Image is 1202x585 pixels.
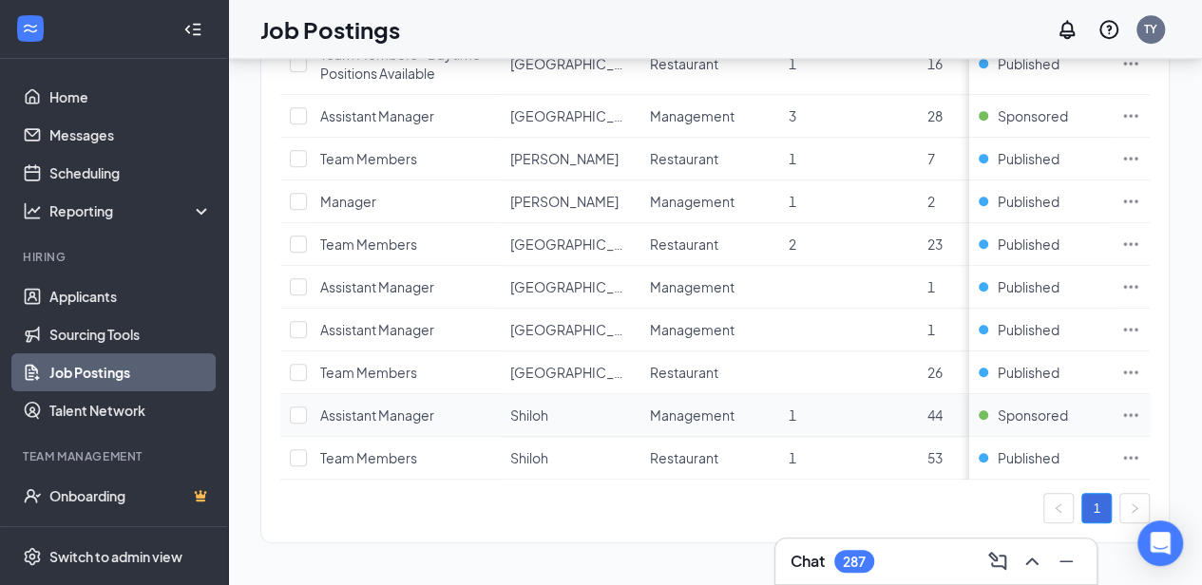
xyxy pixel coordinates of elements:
li: Next Page [1119,493,1150,523]
span: Team Members [320,150,417,167]
span: Team Members [320,449,417,466]
td: Edwardsville (IL) [501,95,639,138]
span: Published [998,363,1059,382]
svg: Minimize [1055,550,1078,573]
span: [GEOGRAPHIC_DATA] ([GEOGRAPHIC_DATA]) [510,55,797,72]
span: 23 [927,236,943,253]
svg: Ellipses [1121,406,1140,425]
span: [GEOGRAPHIC_DATA] ([GEOGRAPHIC_DATA]) - [GEOGRAPHIC_DATA] [510,364,946,381]
span: Restaurant [649,150,717,167]
td: Management [639,309,778,351]
button: ComposeMessage [983,546,1013,576]
a: OnboardingCrown [49,477,212,515]
td: Management [639,180,778,223]
td: Sappington (MO) - South County [501,351,639,394]
button: right [1119,493,1150,523]
td: Mt Vernon (IL) [501,266,639,309]
td: Management [639,95,778,138]
td: Restaurant [639,223,778,266]
span: Published [998,448,1059,467]
span: [PERSON_NAME] [510,193,619,210]
svg: QuestionInfo [1097,18,1120,41]
a: TeamCrown [49,515,212,553]
svg: WorkstreamLogo [21,19,40,38]
td: Edwardsville (IL) [501,33,639,95]
td: Fenton [501,138,639,180]
span: Management [649,321,734,338]
span: Manager [320,193,376,210]
span: Assistant Manager [320,278,434,295]
span: Assistant Manager [320,406,434,424]
span: Team Members [320,236,417,253]
li: Previous Page [1043,493,1074,523]
div: TY [1144,21,1157,37]
td: Sappington (MO) - South County [501,309,639,351]
svg: Ellipses [1121,320,1140,339]
span: 28 [927,107,943,124]
span: [GEOGRAPHIC_DATA][PERSON_NAME] ([GEOGRAPHIC_DATA]) [510,236,906,253]
a: Applicants [49,277,212,315]
span: 1 [789,55,796,72]
span: 44 [927,406,943,424]
svg: Ellipses [1121,192,1140,211]
span: 7 [927,150,935,167]
div: Team Management [23,448,208,464]
span: [GEOGRAPHIC_DATA] ([GEOGRAPHIC_DATA]) [510,107,797,124]
span: 2 [789,236,796,253]
svg: Ellipses [1121,54,1140,73]
span: Management [649,193,734,210]
span: Management [649,278,734,295]
span: [GEOGRAPHIC_DATA][PERSON_NAME] ([GEOGRAPHIC_DATA]) [510,278,906,295]
button: left [1043,493,1074,523]
span: Management [649,107,734,124]
h3: Chat [791,551,825,572]
div: Open Intercom Messenger [1137,520,1183,566]
span: 1 [789,449,796,466]
span: [GEOGRAPHIC_DATA] ([GEOGRAPHIC_DATA]) - [GEOGRAPHIC_DATA] [510,321,946,338]
span: Published [998,149,1059,168]
span: Restaurant [649,364,717,381]
span: 26 [927,364,943,381]
span: Shiloh [510,449,548,466]
a: Messages [49,116,212,154]
td: Management [639,394,778,437]
span: Published [998,235,1059,254]
svg: Collapse [183,20,202,39]
a: Scheduling [49,154,212,192]
a: Job Postings [49,353,212,391]
td: Shiloh [501,394,639,437]
span: Restaurant [649,236,717,253]
svg: Ellipses [1121,448,1140,467]
svg: Ellipses [1121,363,1140,382]
svg: Notifications [1056,18,1078,41]
span: Management [649,406,734,424]
svg: Ellipses [1121,235,1140,254]
span: Published [998,320,1059,339]
span: 1 [789,193,796,210]
span: Published [998,192,1059,211]
span: Restaurant [649,55,717,72]
span: 1 [789,150,796,167]
span: right [1129,502,1140,514]
a: Sourcing Tools [49,315,212,353]
span: Team Members [320,364,417,381]
span: 2 [927,193,935,210]
td: Restaurant [639,437,778,480]
span: Published [998,54,1059,73]
span: 1 [927,321,935,338]
span: [PERSON_NAME] [510,150,619,167]
span: 1 [927,278,935,295]
span: Assistant Manager [320,321,434,338]
button: ChevronUp [1017,546,1047,576]
span: 16 [927,55,943,72]
div: Reporting [49,201,213,220]
svg: Settings [23,547,42,566]
svg: Ellipses [1121,106,1140,125]
div: 287 [843,554,866,570]
div: Switch to admin view [49,547,182,566]
svg: ChevronUp [1021,550,1043,573]
span: 3 [789,107,796,124]
button: Minimize [1051,546,1081,576]
span: 53 [927,449,943,466]
span: Restaurant [649,449,717,466]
